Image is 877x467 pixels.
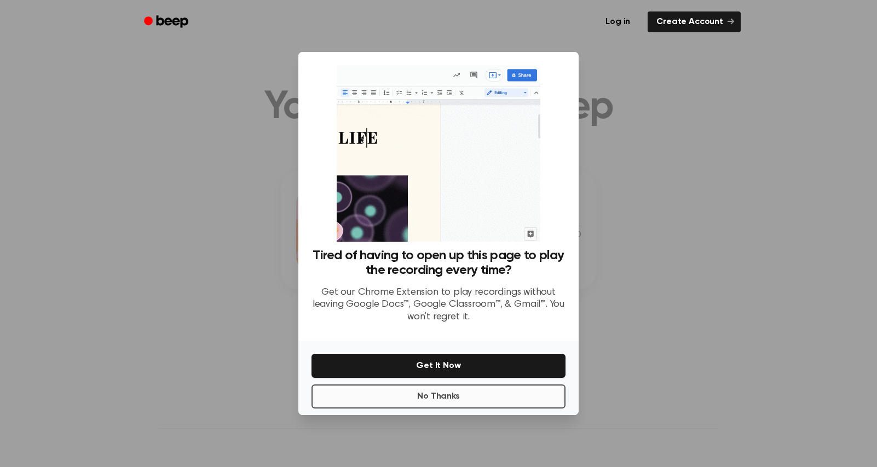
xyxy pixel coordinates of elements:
[595,9,641,34] a: Log in
[311,248,566,278] h3: Tired of having to open up this page to play the recording every time?
[311,384,566,408] button: No Thanks
[337,65,540,242] img: Beep extension in action
[311,287,566,324] p: Get our Chrome Extension to play recordings without leaving Google Docs™, Google Classroom™, & Gm...
[648,11,741,32] a: Create Account
[311,354,566,378] button: Get It Now
[136,11,198,33] a: Beep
